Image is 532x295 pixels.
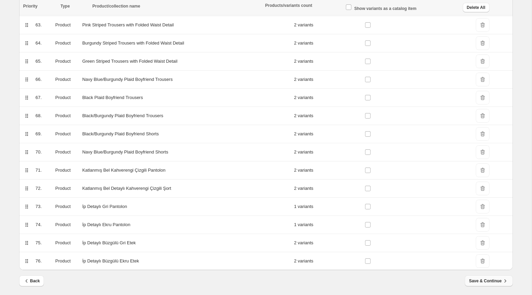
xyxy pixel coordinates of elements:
button: Back [19,275,44,286]
td: Product [53,143,80,161]
td: Product [53,125,80,143]
td: Product [53,198,80,216]
td: Product [53,34,80,52]
td: Product [53,216,80,234]
td: Navy Blue/Burgundy Plaid Boyfriend Shorts [80,143,292,161]
span: 73. [36,204,42,209]
td: Product [53,161,80,180]
span: 64. [36,40,42,46]
span: Type [61,4,70,9]
button: Save & Continue [465,275,512,286]
td: Product [53,107,80,125]
td: Product [53,89,80,107]
button: Delete All [463,3,489,12]
td: 2 variants [292,89,363,107]
td: Product [53,16,80,34]
td: 2 variants [292,252,363,270]
td: 2 variants [292,52,363,71]
td: İp Detaylı Ekru Pantolon [80,216,292,234]
span: 76. [36,258,42,263]
td: Product [53,234,80,252]
td: Navy Blue/Burgundy Plaid Boyfriend Trousers [80,71,292,89]
td: 2 variants [292,16,363,34]
td: 2 variants [292,107,363,125]
span: Product/collection name [93,4,140,9]
span: 65. [36,59,42,64]
td: 2 variants [292,143,363,161]
span: 67. [36,95,42,100]
span: Back [23,278,40,284]
td: 1 variants [292,216,363,234]
span: 70. [36,149,42,155]
td: Product [53,71,80,89]
span: Delete All [467,5,485,10]
td: İp Detaylı Büzgülü Ekru Etek [80,252,292,270]
td: 2 variants [292,161,363,180]
td: Pink Striped Trousers with Folded Waist Detail [80,16,292,34]
td: 2 variants [292,180,363,198]
td: Burgundy Striped Trousers with Folded Waist Detail [80,34,292,52]
td: 1 variants [292,198,363,216]
td: Katlanmış Bel Kahverengi Çizgili Pantolon [80,161,292,180]
td: Black/Burgundy Plaid Boyfriend Shorts [80,125,292,143]
td: Green Striped Trousers with Folded Waist Detail [80,52,292,71]
span: Priority [23,4,38,9]
td: 2 variants [292,34,363,52]
td: İp Detaylı Büzgülü Gri Etek [80,234,292,252]
span: 63. [36,22,42,27]
span: 75. [36,240,42,245]
td: Katlanmış Bel Detaylı Kahverengi Çizgili Şort [80,180,292,198]
span: 74. [36,222,42,227]
td: 2 variants [292,71,363,89]
span: 72. [36,186,42,191]
span: Show variants as a catalog item [346,6,416,11]
span: 66. [36,77,42,82]
td: Product [53,252,80,270]
span: 69. [36,131,42,136]
td: Product [53,52,80,71]
td: 2 variants [292,125,363,143]
span: 68. [36,113,42,118]
td: Black/Burgundy Plaid Boyfriend Trousers [80,107,292,125]
td: Product [53,180,80,198]
td: İp Detaylı Gri Pantolon [80,198,292,216]
span: Save & Continue [469,278,508,284]
span: 71. [36,168,42,173]
div: Products/variants count [265,3,341,8]
td: 2 variants [292,234,363,252]
td: Black Plaid Boyfriend Trousers [80,89,292,107]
